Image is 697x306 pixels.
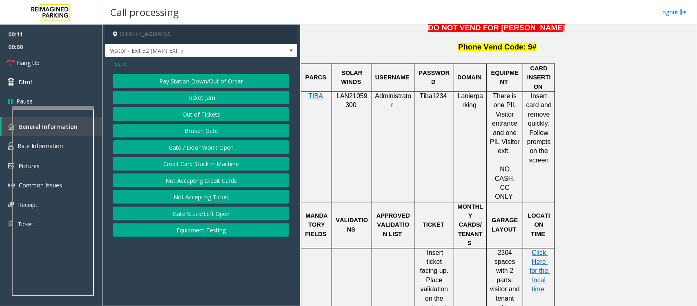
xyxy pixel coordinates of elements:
span: PARCS [305,74,326,81]
span: TICKET [423,221,444,228]
img: 'icon' [8,220,13,228]
span: LOCATION TIME [528,212,550,237]
button: Gate Stuck/Left Open [113,207,289,220]
span: APPROVED VALIDATION LIST [376,212,412,237]
img: 'icon' [8,202,14,207]
span: PASSWORD [419,70,450,85]
span: Phone Vend Code: 9# [458,43,537,51]
span: GARAGE LAYOUT [492,217,519,232]
span: MONTHLY CARDS/TENANTS [457,203,483,247]
span: Tiba1234 [420,92,447,99]
img: 'icon' [8,163,14,169]
a: TIBA [308,93,323,99]
span: CARD INSERTION [527,65,551,90]
span: SOLAR WINDS [341,70,364,85]
span: Insert card and remove quickly. Follow prompts on the screen [526,92,554,164]
button: Not Accepting Ticket [113,190,289,204]
span: Issue [113,59,127,68]
h4: [STREET_ADDRESS] [105,25,297,44]
span: DO NOT VEND FOR [PERSON_NAME] [428,23,565,32]
img: logout [680,8,687,16]
h3: Call processing [106,2,183,22]
span: There is one PIL Visitor entrance and one PIL Visitor exit [490,92,521,154]
button: Equipment Testing [113,223,289,237]
span: DOMAIN [457,74,481,81]
a: General Information [2,117,102,136]
span: Pause [16,97,33,106]
button: Ticket Jam [113,91,289,105]
span: EQUIPMENT [491,70,519,85]
button: Out of Tickets [113,107,289,121]
span: Dtmf [18,78,32,86]
span: . [508,147,510,154]
span: NO CASH, CC ONLY [495,166,517,200]
a: Click Here for the local time [530,250,550,293]
span: VALIDATIONS [336,217,368,232]
span: TIBA [308,92,323,99]
button: Gate / Door Won't Open [113,140,289,154]
a: Logout [659,8,687,16]
button: Credit Card Stuck in Machine [113,157,289,171]
span: Visitor - Exit 32 (MAIN EXIT) [105,44,258,57]
button: Broken Gate [113,124,289,138]
span: Hang Up [17,59,40,67]
img: 'icon' [8,124,14,130]
img: 'icon' [8,182,15,189]
button: Not Accepting Credit Cards [113,173,289,187]
img: 'icon' [8,142,13,150]
span: MANDATORY FIELDS [305,212,327,237]
button: Pay Station Down/Out of Order [113,74,289,88]
span: USERNAME [375,74,410,81]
